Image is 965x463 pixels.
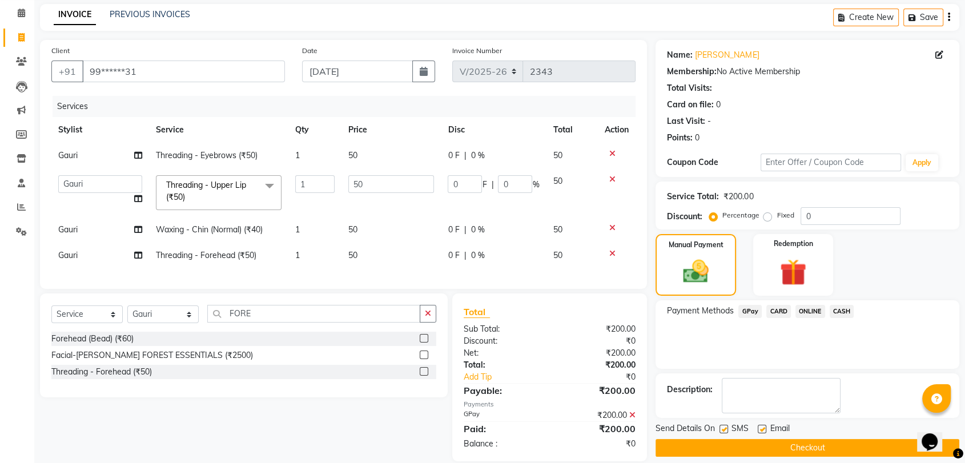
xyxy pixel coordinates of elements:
div: ₹0 [550,438,645,450]
th: Price [341,117,441,143]
span: 0 F [448,150,459,162]
th: Stylist [51,117,149,143]
input: Search or Scan [207,305,420,323]
span: Waxing - Chin (Normal) (₹40) [156,224,263,235]
span: Threading - Eyebrows (₹50) [156,150,258,160]
span: Payment Methods [667,305,734,317]
div: Points: [667,132,693,144]
a: x [185,192,190,202]
div: Service Total: [667,191,719,203]
span: 50 [553,250,562,260]
div: ₹200.00 [723,191,753,203]
div: Last Visit: [667,115,705,127]
div: Total Visits: [667,82,712,94]
span: Threading - Upper Lip (₹50) [166,180,246,202]
button: +91 [51,61,83,82]
span: 50 [553,176,562,186]
label: Percentage [722,210,759,220]
div: Card on file: [667,99,714,111]
span: 50 [348,250,357,260]
div: Coupon Code [667,156,761,168]
th: Service [149,117,288,143]
div: ₹200.00 [550,347,645,359]
span: F [482,179,486,191]
span: 1 [295,150,300,160]
div: Payable: [455,384,550,397]
div: Forehead (Bead) (₹60) [51,333,134,345]
div: Discount: [455,335,550,347]
span: Threading - Forehead (₹50) [156,250,256,260]
span: CASH [830,305,854,318]
th: Qty [288,117,341,143]
a: [PERSON_NAME] [695,49,759,61]
span: 0 % [471,150,484,162]
span: ONLINE [795,305,825,318]
div: ₹200.00 [550,409,645,421]
span: | [464,224,466,236]
span: 1 [295,250,300,260]
span: 0 F [448,224,459,236]
div: Paid: [455,422,550,436]
div: Total: [455,359,550,371]
span: CARD [766,305,791,318]
a: Add Tip [455,371,565,383]
span: 0 % [471,224,484,236]
span: Total [464,306,490,318]
div: Threading - Forehead (₹50) [51,366,152,378]
span: 50 [348,150,357,160]
span: Send Details On [656,422,715,437]
div: Name: [667,49,693,61]
span: 0 % [471,249,484,261]
div: 0 [716,99,721,111]
div: 0 [695,132,699,144]
span: | [464,249,466,261]
input: Search by Name/Mobile/Email/Code [82,61,285,82]
div: Membership: [667,66,717,78]
input: Enter Offer / Coupon Code [761,154,901,171]
label: Invoice Number [452,46,502,56]
label: Manual Payment [669,240,723,250]
div: Discount: [667,211,702,223]
div: Balance : [455,438,550,450]
label: Client [51,46,70,56]
span: Gauri [58,224,78,235]
span: | [491,179,493,191]
span: SMS [731,422,749,437]
div: ₹200.00 [550,422,645,436]
th: Disc [441,117,546,143]
div: ₹200.00 [550,323,645,335]
button: Create New [833,9,899,26]
th: Total [546,117,598,143]
span: Email [770,422,789,437]
label: Fixed [777,210,794,220]
th: Action [598,117,636,143]
span: 1 [295,224,300,235]
iframe: chat widget [917,417,954,452]
button: Apply [906,154,938,171]
img: _gift.svg [771,256,814,289]
div: ₹200.00 [550,384,645,397]
button: Save [903,9,943,26]
div: GPay [455,409,550,421]
div: ₹0 [565,371,644,383]
div: Sub Total: [455,323,550,335]
span: 50 [553,224,562,235]
a: PREVIOUS INVOICES [110,9,190,19]
span: 0 F [448,249,459,261]
div: - [707,115,711,127]
div: ₹200.00 [550,359,645,371]
div: Services [53,96,644,117]
span: 50 [348,224,357,235]
span: Gauri [58,250,78,260]
span: 50 [553,150,562,160]
div: Payments [464,400,636,409]
div: No Active Membership [667,66,948,78]
a: INVOICE [54,5,96,25]
span: Gauri [58,150,78,160]
span: | [464,150,466,162]
button: Checkout [656,439,959,457]
div: Description: [667,384,713,396]
img: _cash.svg [675,257,716,286]
div: Facial-[PERSON_NAME] FOREST ESSENTIALS (₹2500) [51,349,253,361]
label: Date [302,46,317,56]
